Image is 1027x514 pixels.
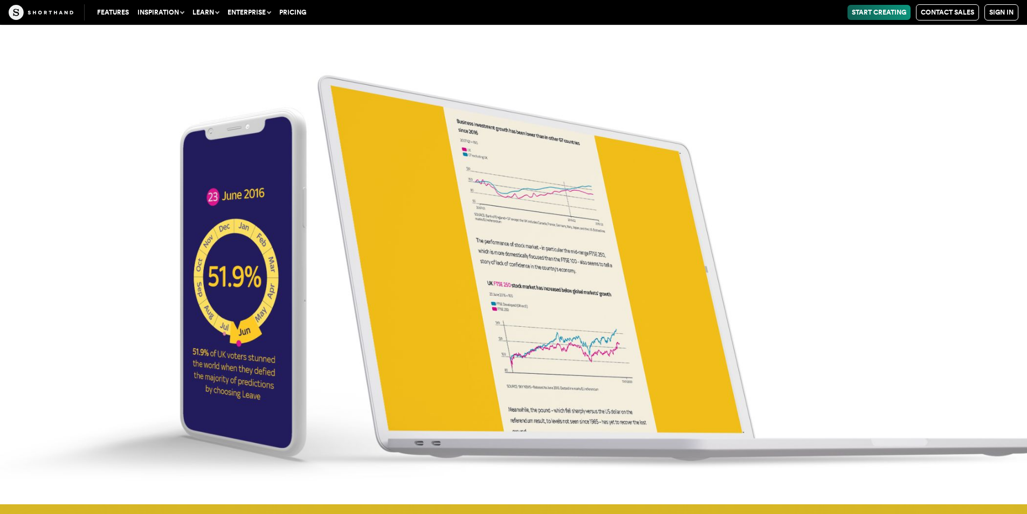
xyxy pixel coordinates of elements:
a: Features [93,5,133,20]
a: Pricing [275,5,311,20]
button: Learn [188,5,223,20]
a: Start Creating [847,5,911,20]
button: Enterprise [223,5,275,20]
button: Inspiration [133,5,188,20]
a: Sign in [984,4,1018,20]
img: The Craft [9,5,73,20]
a: Contact Sales [916,4,979,20]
